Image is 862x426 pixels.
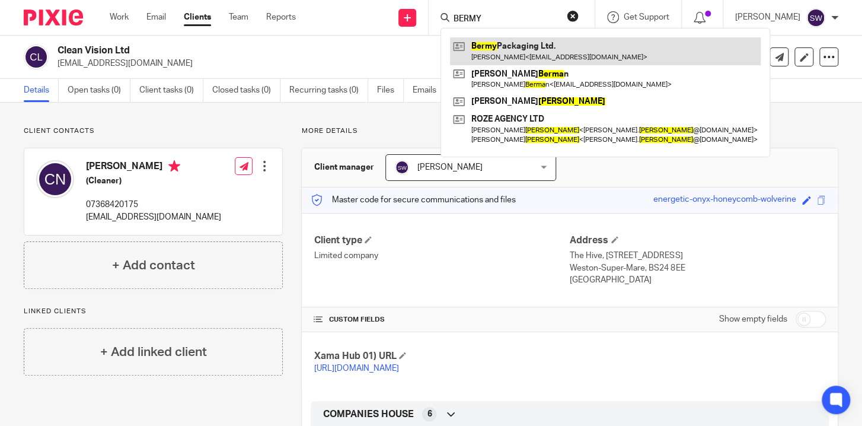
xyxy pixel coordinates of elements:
[567,10,579,22] button: Clear
[86,175,221,187] h5: (Cleaner)
[86,199,221,211] p: 07368420175
[289,79,368,102] a: Recurring tasks (0)
[719,313,787,325] label: Show empty fields
[806,8,825,27] img: svg%3E
[266,11,296,23] a: Reports
[314,364,398,373] a: [URL][DOMAIN_NAME]
[624,13,669,21] span: Get Support
[86,211,221,223] p: [EMAIL_ADDRESS][DOMAIN_NAME]
[314,350,570,363] h4: Xama Hub 01) URL
[570,274,826,286] p: [GEOGRAPHIC_DATA]
[100,343,207,361] h4: + Add linked client
[301,126,838,136] p: More details
[314,234,570,247] h4: Client type
[24,307,283,316] p: Linked clients
[139,79,203,102] a: Client tasks (0)
[452,14,559,25] input: Search
[417,163,482,171] span: [PERSON_NAME]
[229,11,248,23] a: Team
[212,79,280,102] a: Closed tasks (0)
[58,58,677,69] p: [EMAIL_ADDRESS][DOMAIN_NAME]
[112,256,195,275] h4: + Add contact
[36,160,74,198] img: svg%3E
[24,44,49,69] img: svg%3E
[314,250,570,262] p: Limited company
[427,408,432,420] span: 6
[395,160,409,174] img: svg%3E
[146,11,166,23] a: Email
[314,315,570,325] h4: CUSTOM FIELDS
[311,194,515,206] p: Master code for secure communications and files
[24,79,59,102] a: Details
[110,11,129,23] a: Work
[24,9,83,26] img: Pixie
[323,408,413,421] span: COMPANIES HOUSE
[735,11,800,23] p: [PERSON_NAME]
[86,160,221,175] h4: [PERSON_NAME]
[24,126,283,136] p: Client contacts
[58,44,553,57] h2: Clean Vision Ltd
[570,250,826,262] p: The Hive, [STREET_ADDRESS]
[413,79,446,102] a: Emails
[68,79,130,102] a: Open tasks (0)
[314,161,373,173] h3: Client manager
[653,193,796,207] div: energetic-onyx-honeycomb-wolverine
[168,160,180,172] i: Primary
[570,262,826,274] p: Weston-Super-Mare, BS24 8EE
[377,79,404,102] a: Files
[184,11,211,23] a: Clients
[570,234,826,247] h4: Address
